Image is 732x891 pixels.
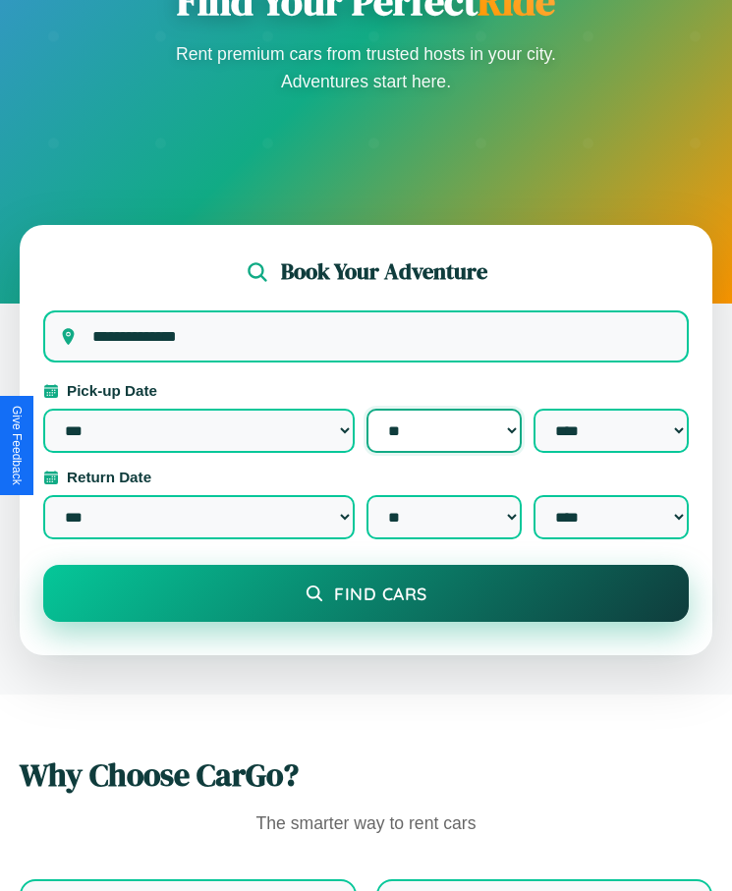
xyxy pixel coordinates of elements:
h2: Why Choose CarGo? [20,753,712,797]
label: Return Date [43,469,689,485]
p: The smarter way to rent cars [20,808,712,840]
button: Find Cars [43,565,689,622]
label: Pick-up Date [43,382,689,399]
p: Rent premium cars from trusted hosts in your city. Adventures start here. [170,40,563,95]
h2: Book Your Adventure [281,256,487,287]
div: Give Feedback [10,406,24,485]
